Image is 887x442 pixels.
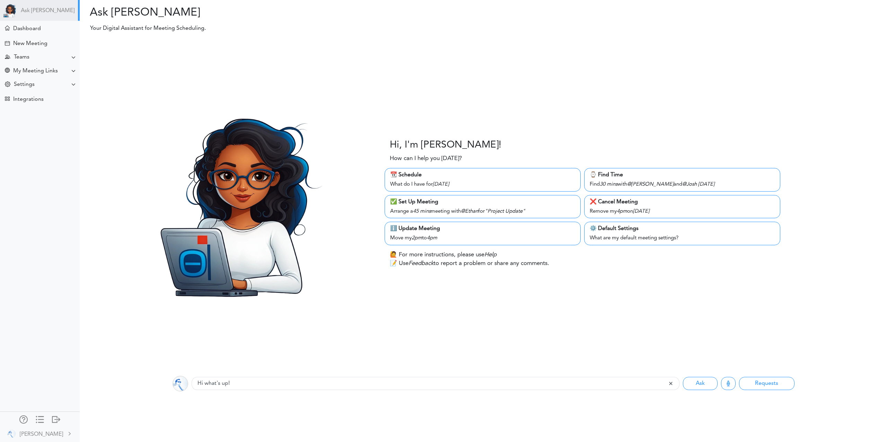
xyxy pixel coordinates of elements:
img: Zara.png [132,99,342,309]
button: Ask [683,377,718,390]
div: Log out [52,415,60,422]
div: My Meeting Links [13,68,58,74]
div: [PERSON_NAME] [20,430,63,439]
i: 45 mins [413,209,431,214]
button: Requests [739,377,794,390]
div: Find with and [590,179,775,189]
div: New Meeting [13,41,47,47]
div: Change Settings [5,81,10,88]
i: @[PERSON_NAME] [627,182,674,187]
h3: Hi, I'm [PERSON_NAME]! [390,140,501,151]
div: ❌ Cancel Meeting [590,198,775,206]
div: Show only icons [36,415,44,422]
div: Teams [14,54,29,61]
h2: Ask [PERSON_NAME] [85,6,478,19]
div: Integrations [13,96,44,103]
i: @Josh [682,182,697,187]
div: Manage Members and Externals [19,415,28,422]
div: What do I have for [390,179,575,189]
div: ⌚️ Find Time [590,171,775,179]
i: 4pm [427,236,437,241]
i: [DATE] [433,182,449,187]
p: Your Digital Assistant for Meeting Scheduling. [85,24,650,33]
i: [DATE] [633,209,649,214]
img: 9k= [7,430,16,438]
i: 2pm [412,236,422,241]
i: 4pm [617,209,627,214]
i: Help [484,252,497,258]
div: Move my to [390,233,575,242]
i: @Ethan [461,209,478,214]
div: ✅ Set Up Meeting [390,198,575,206]
p: How can I help you [DATE]? [390,154,462,163]
p: 📝 Use to report a problem or share any comments. [390,259,549,268]
div: TEAMCAL AI Workflow Apps [5,96,10,101]
div: Creating Meeting [5,41,10,46]
div: Arrange a meeting with for [390,206,575,216]
i: Feedback [409,260,433,266]
a: Change side menu [36,415,44,425]
div: ℹ️ Update Meeting [390,224,575,233]
i: [DATE] [698,182,714,187]
a: Ask [PERSON_NAME] [21,8,74,14]
div: Dashboard [13,26,41,32]
div: 📆 Schedule [390,171,575,179]
div: Home [5,26,10,30]
div: What are my default meeting settings? [590,233,775,242]
div: ⚙️ Default Settings [590,224,775,233]
div: Settings [14,81,35,88]
img: Powered by TEAMCAL AI [3,3,17,17]
div: Share Meeting Link [5,68,10,74]
i: "Project Update" [485,209,525,214]
div: Remove my on [590,206,775,216]
p: 🙋 For more instructions, please use [390,250,497,259]
i: 30 mins [600,182,617,187]
a: [PERSON_NAME] [1,426,79,441]
img: 9k= [173,376,188,391]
